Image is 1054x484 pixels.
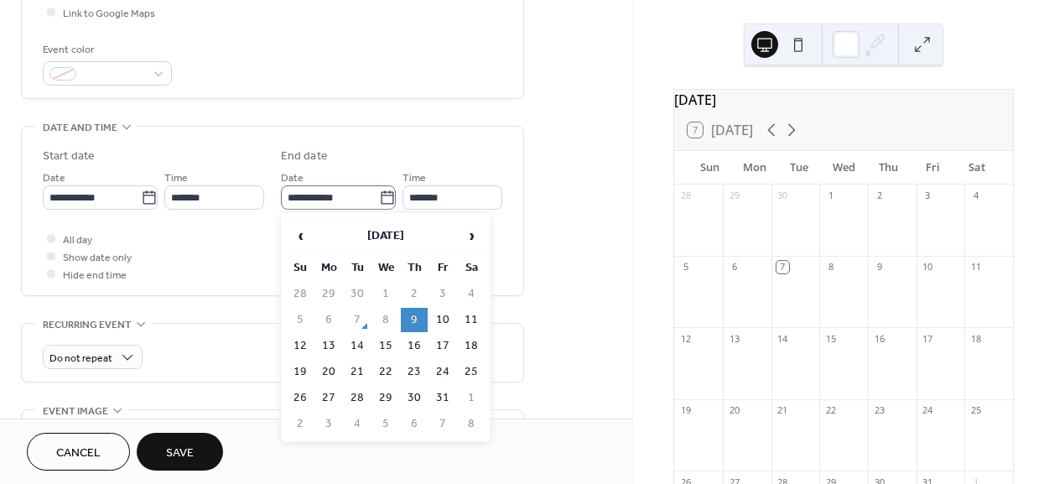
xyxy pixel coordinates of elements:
span: › [459,219,484,252]
span: Date [281,169,304,187]
div: 19 [679,404,692,417]
div: 10 [922,261,934,273]
td: 1 [458,386,485,410]
td: 31 [429,386,456,410]
td: 28 [287,282,314,306]
td: 21 [344,360,371,384]
td: 19 [287,360,314,384]
td: 5 [372,412,399,436]
td: 30 [401,386,428,410]
td: 29 [372,386,399,410]
td: 6 [401,412,428,436]
td: 28 [344,386,371,410]
div: 14 [776,332,789,345]
td: 14 [344,334,371,358]
div: 7 [776,261,789,273]
div: 5 [679,261,692,273]
td: 4 [344,412,371,436]
td: 8 [372,308,399,332]
td: 24 [429,360,456,384]
th: Th [401,256,428,280]
div: Sat [955,151,999,185]
span: Time [164,169,188,187]
td: 12 [287,334,314,358]
div: [DATE] [674,90,1013,110]
span: Show date only [63,249,132,267]
span: All day [63,232,92,249]
th: Su [287,256,314,280]
td: 13 [315,334,342,358]
div: 11 [969,261,982,273]
span: Cancel [56,445,101,462]
td: 7 [344,308,371,332]
td: 7 [429,412,456,436]
div: 4 [969,190,982,202]
div: 22 [824,404,837,417]
span: Link to Google Maps [63,5,155,23]
td: 11 [458,308,485,332]
td: 2 [401,282,428,306]
div: 24 [922,404,934,417]
td: 8 [458,412,485,436]
span: Save [166,445,194,462]
div: 23 [873,404,885,417]
div: 18 [969,332,982,345]
button: Save [137,433,223,471]
td: 10 [429,308,456,332]
td: 9 [401,308,428,332]
span: Hide end time [63,267,127,284]
td: 16 [401,334,428,358]
td: 4 [458,282,485,306]
td: 23 [401,360,428,384]
td: 30 [344,282,371,306]
div: Thu [866,151,911,185]
span: Recurring event [43,316,132,334]
div: 29 [728,190,740,202]
span: Date and time [43,119,117,137]
div: 3 [922,190,934,202]
div: 30 [776,190,789,202]
span: ‹ [288,219,313,252]
td: 2 [287,412,314,436]
span: Date [43,169,65,187]
span: Event image [43,403,108,420]
th: We [372,256,399,280]
td: 3 [429,282,456,306]
div: 8 [824,261,837,273]
td: 26 [287,386,314,410]
div: 25 [969,404,982,417]
div: Wed [822,151,866,185]
td: 20 [315,360,342,384]
th: Fr [429,256,456,280]
div: 20 [728,404,740,417]
th: [DATE] [315,218,456,254]
td: 15 [372,334,399,358]
div: 28 [679,190,692,202]
td: 29 [315,282,342,306]
div: 2 [873,190,885,202]
th: Sa [458,256,485,280]
div: 12 [679,332,692,345]
div: Start date [43,148,95,165]
td: 18 [458,334,485,358]
td: 27 [315,386,342,410]
td: 1 [372,282,399,306]
td: 3 [315,412,342,436]
td: 17 [429,334,456,358]
div: 6 [728,261,740,273]
div: 16 [873,332,885,345]
div: Fri [911,151,955,185]
th: Mo [315,256,342,280]
div: Mon [732,151,776,185]
th: Tu [344,256,371,280]
div: 17 [922,332,934,345]
div: Sun [688,151,732,185]
div: 9 [873,261,885,273]
td: 6 [315,308,342,332]
div: 21 [776,404,789,417]
button: Cancel [27,433,130,471]
div: 15 [824,332,837,345]
div: Event color [43,41,169,59]
td: 25 [458,360,485,384]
